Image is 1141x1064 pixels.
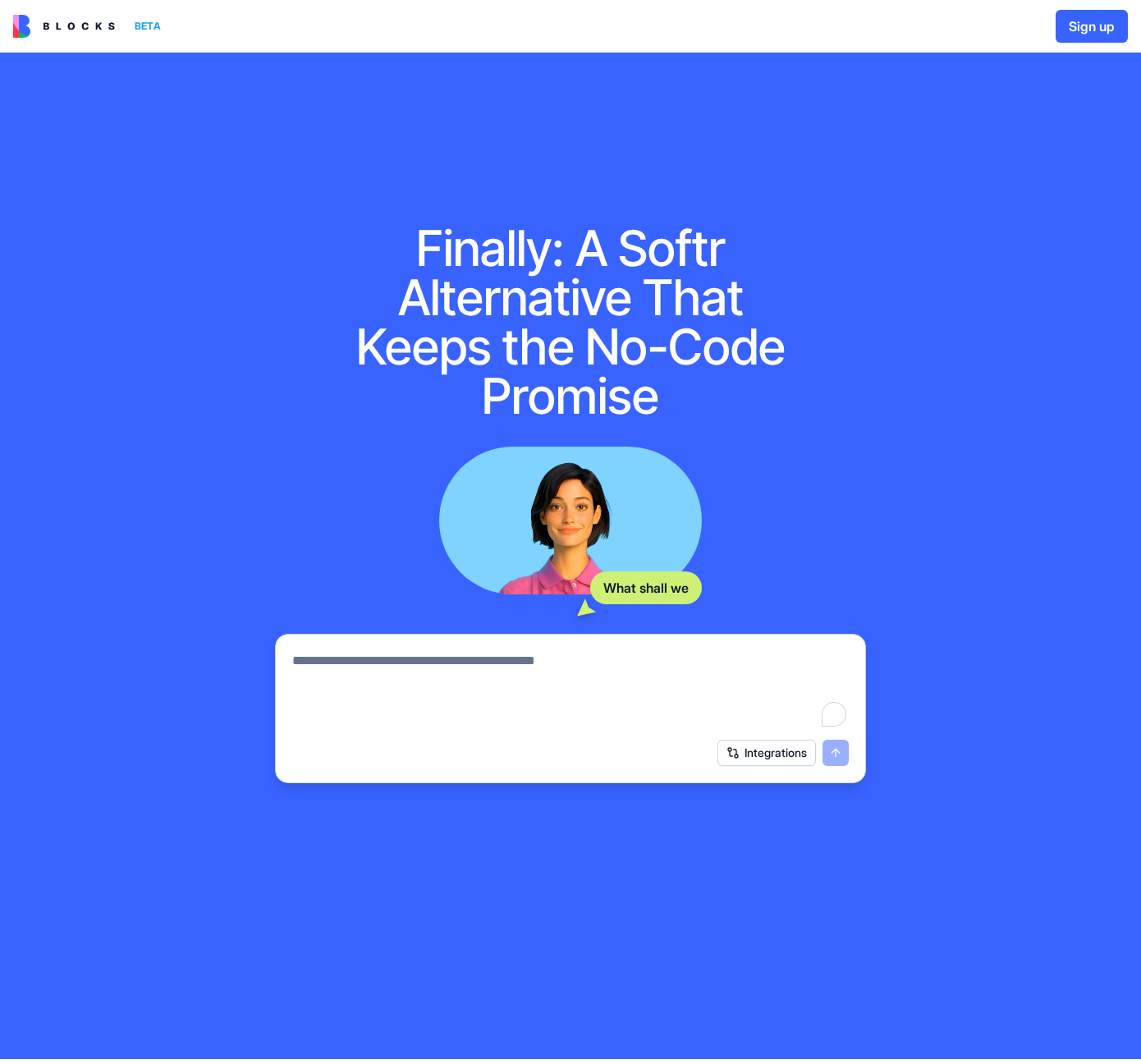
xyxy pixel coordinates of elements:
button: Sign up [1056,10,1128,43]
img: logo [13,15,115,38]
div: What shall we [590,571,702,604]
h1: Finally: A Softr Alternative That Keeps the No-Code Promise [334,223,807,420]
a: BETA [13,15,167,38]
button: Integrations [717,740,816,766]
div: BETA [128,15,167,38]
textarea: To enrich screen reader interactions, please activate Accessibility in Grammarly extension settings [292,651,849,730]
